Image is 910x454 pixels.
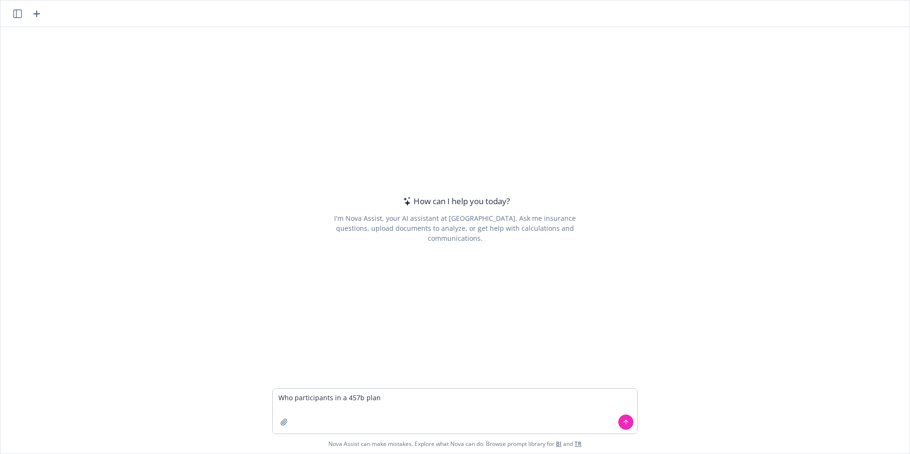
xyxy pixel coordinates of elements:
[574,440,582,448] a: TR
[273,389,637,434] textarea: Who participants in a 457b plan
[556,440,562,448] a: BI
[321,213,589,243] div: I'm Nova Assist, your AI assistant at [GEOGRAPHIC_DATA]. Ask me insurance questions, upload docum...
[400,195,510,207] div: How can I help you today?
[4,434,906,454] span: Nova Assist can make mistakes. Explore what Nova can do: Browse prompt library for and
